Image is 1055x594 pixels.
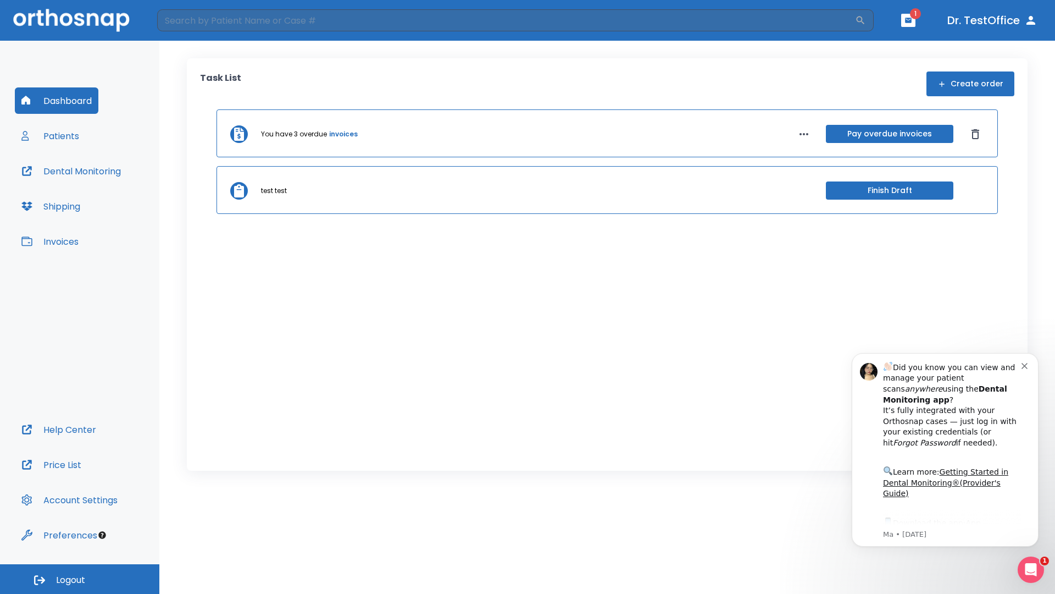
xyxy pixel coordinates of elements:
[1018,557,1044,583] iframe: Intercom live chat
[15,123,86,149] button: Patients
[186,24,195,32] button: Dismiss notification
[15,228,85,255] button: Invoices
[943,10,1042,30] button: Dr. TestOffice
[56,574,85,586] span: Logout
[15,87,98,114] button: Dashboard
[826,125,953,143] button: Pay overdue invoices
[48,182,146,202] a: App Store
[1040,557,1049,565] span: 1
[826,182,953,200] button: Finish Draft
[329,129,358,139] a: invoices
[910,8,921,19] span: 1
[157,9,855,31] input: Search by Patient Name or Case #
[15,193,87,219] button: Shipping
[967,125,984,143] button: Dismiss
[15,158,127,184] button: Dental Monitoring
[15,452,88,478] button: Price List
[15,416,103,443] button: Help Center
[97,530,107,540] div: Tooltip anchor
[48,179,186,235] div: Download the app: | ​ Let us know if you need help getting started!
[261,186,287,196] p: test test
[15,487,124,513] button: Account Settings
[200,71,241,96] p: Task List
[48,193,186,203] p: Message from Ma, sent 1w ago
[926,71,1014,96] button: Create order
[15,522,104,548] button: Preferences
[13,9,130,31] img: Orthosnap
[835,337,1055,564] iframe: Intercom notifications message
[261,129,327,139] p: You have 3 overdue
